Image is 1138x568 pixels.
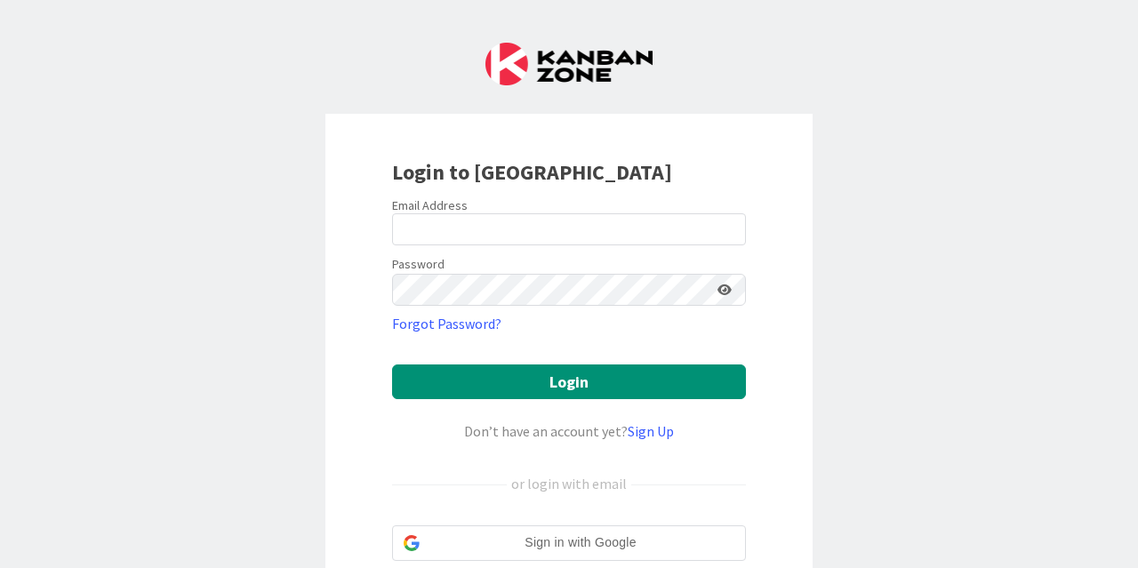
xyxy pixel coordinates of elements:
div: or login with email [507,473,631,494]
label: Email Address [392,197,468,213]
label: Password [392,255,445,274]
div: Don’t have an account yet? [392,420,746,442]
img: Kanban Zone [485,43,653,85]
div: Sign in with Google [392,525,746,561]
button: Login [392,364,746,399]
span: Sign in with Google [427,533,734,552]
b: Login to [GEOGRAPHIC_DATA] [392,158,672,186]
a: Forgot Password? [392,313,501,334]
a: Sign Up [628,422,674,440]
